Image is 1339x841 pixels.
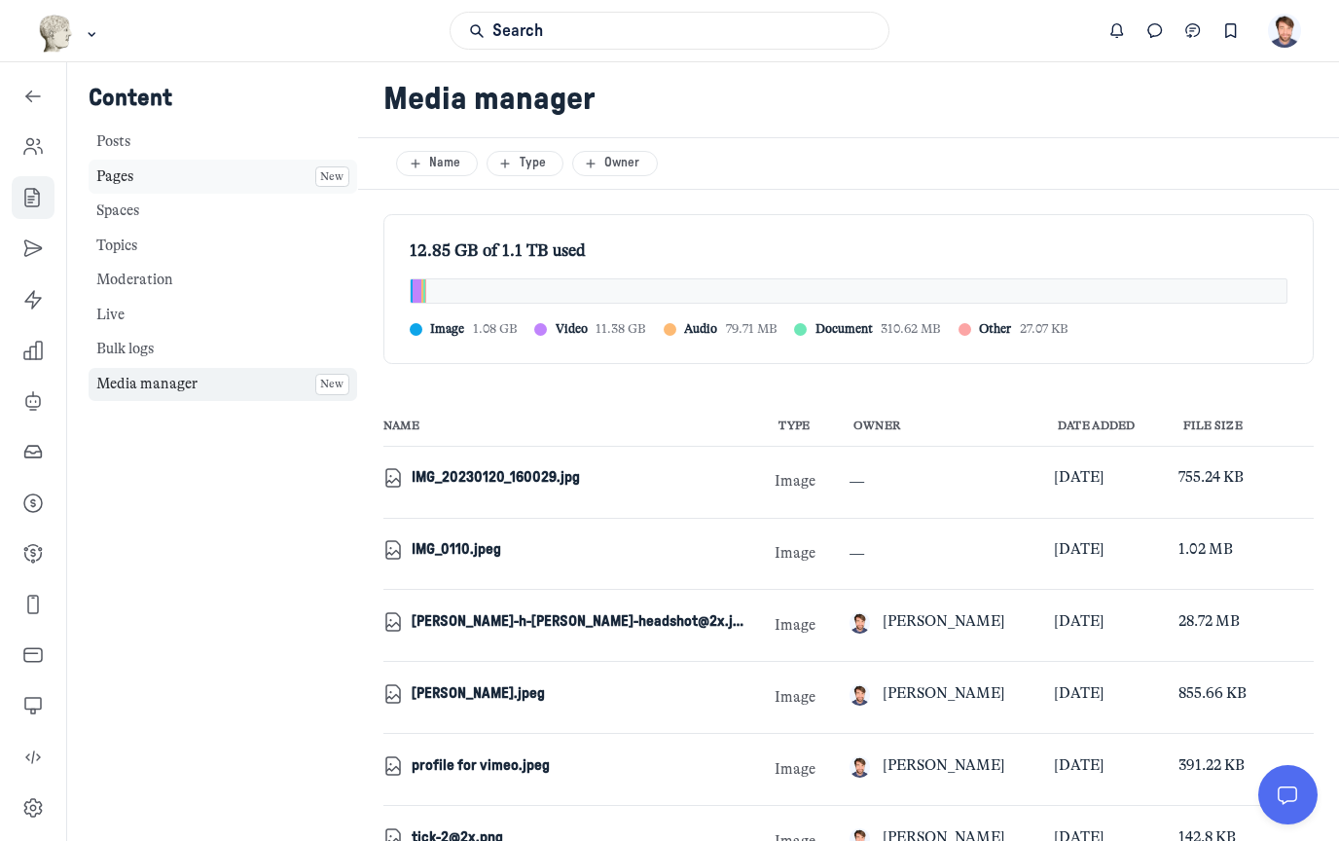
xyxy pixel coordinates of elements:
[775,688,815,706] span: Image
[495,155,554,171] div: Type
[89,368,357,402] a: Media managerNew
[778,419,810,433] span: Type
[473,320,518,337] span: 1.08 GB
[1054,612,1104,630] span: [DATE]
[883,755,1005,777] span: [PERSON_NAME]
[396,151,478,176] button: Name
[1178,540,1233,558] span: 1.02 MB
[410,240,586,262] span: 12.85 GB of 1.1 TB used
[1178,468,1244,486] span: 755.24 KB
[1175,12,1212,50] button: Chat threads
[89,333,357,367] a: Bulk logs
[775,472,815,490] span: Image
[412,539,501,561] span: IMG_0110.jpeg
[1258,765,1317,823] button: Circle support widget
[89,229,357,263] a: Topics
[383,467,749,489] button: IMG_20230120_160029.jpg
[775,544,815,562] span: Image
[383,611,749,633] button: [PERSON_NAME]-h-[PERSON_NAME]-headshot@2x.jpeg
[850,472,864,490] span: ―
[412,611,750,633] span: [PERSON_NAME]-h-[PERSON_NAME]-headshot@2x.jpeg
[1054,756,1104,774] span: [DATE]
[775,760,815,778] span: Image
[1212,12,1249,50] button: Bookmarks
[596,320,646,337] span: 11.38 GB
[853,419,900,433] span: Owner
[487,151,563,176] button: Type
[850,611,1006,634] a: View user profile
[775,616,815,634] span: Image
[383,419,419,433] span: Name
[412,683,545,705] span: [PERSON_NAME].jpeg
[1183,419,1243,433] span: File size
[1054,684,1104,702] span: [DATE]
[412,467,580,489] span: IMG_20230120_160029.jpg
[883,683,1005,705] span: [PERSON_NAME]
[358,62,1339,190] header: Page Header
[581,155,648,171] div: Owner
[1099,12,1137,50] button: Notifications
[320,166,344,188] span: New
[320,374,344,395] span: New
[89,84,357,113] h5: Content
[406,155,469,171] div: Name
[1054,540,1104,558] span: [DATE]
[850,683,1006,706] a: View user profile
[38,15,74,53] img: Museums as Progress logo
[883,611,1005,633] span: [PERSON_NAME]
[450,12,888,50] button: Search
[430,320,464,337] span: Image
[1178,612,1240,630] span: 28.72 MB
[383,539,749,561] button: IMG_0110.jpeg
[1058,419,1136,433] span: Date added
[556,320,588,337] span: Video
[850,544,864,562] span: ―
[1054,468,1104,486] span: [DATE]
[1178,684,1247,702] span: 855.66 KB
[979,320,1011,337] span: Other
[850,755,1006,778] a: View user profile
[1268,14,1302,48] button: User menu options
[726,320,778,337] span: 79.71 MB
[89,264,357,298] a: Moderation
[89,298,357,332] a: Live
[1020,320,1068,337] span: 27.07 KB
[815,320,873,337] span: Document
[412,755,550,777] span: profile for vimeo.jpeg
[1178,756,1245,774] span: 391.22 KB
[572,151,658,176] button: Owner
[881,320,941,337] span: 310.62 MB
[89,126,357,160] a: Posts
[684,320,717,337] span: Audio
[383,81,1297,119] h1: Media manager
[383,683,749,705] button: [PERSON_NAME].jpeg
[383,755,749,777] button: profile for vimeo.jpeg
[38,13,101,55] button: Museums as Progress logo
[89,195,357,229] a: Spaces
[1137,12,1175,50] button: Direct messages
[89,160,357,194] a: PagesNew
